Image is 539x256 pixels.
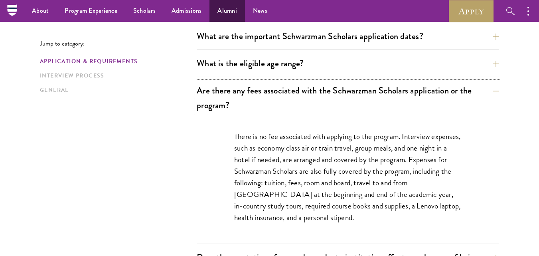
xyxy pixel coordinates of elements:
p: Jump to category: [40,40,197,47]
button: Are there any fees associated with the Schwarzman Scholars application or the program? [197,81,499,114]
p: There is no fee associated with applying to the program. Interview expenses, such as economy clas... [234,131,462,224]
a: Application & Requirements [40,57,192,65]
a: Interview Process [40,71,192,80]
a: General [40,86,192,94]
button: What is the eligible age range? [197,54,499,72]
button: What are the important Schwarzman Scholars application dates? [197,27,499,45]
